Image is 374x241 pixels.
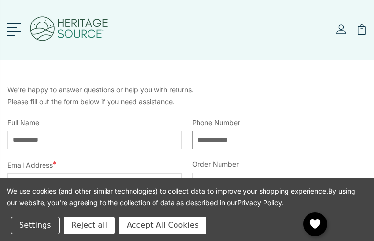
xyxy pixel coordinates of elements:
[7,84,367,108] p: We're happy to answer questions or help you with returns. Please fill out the form below if you n...
[237,198,281,207] a: Privacy Policy
[7,117,182,128] label: Full Name
[29,10,109,49] img: Heritage Source
[192,117,367,128] label: Phone Number
[7,159,182,170] label: Email Address
[29,5,109,55] a: Heritage Source
[64,217,115,234] button: Reject all
[119,217,206,234] button: Accept All Cookies
[7,187,355,207] span: We use cookies (and other similar technologies) to collect data to improve your shopping experien...
[192,159,367,169] label: Order Number
[11,217,60,234] button: Settings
